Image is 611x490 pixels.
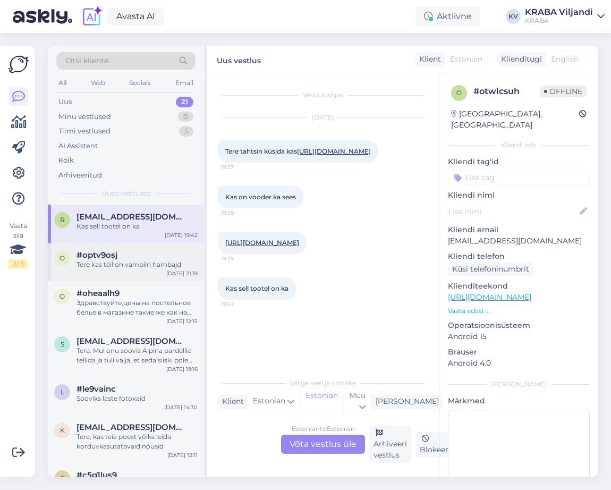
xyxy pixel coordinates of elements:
[166,269,198,277] div: [DATE] 21:19
[173,76,196,90] div: Email
[101,189,151,198] span: Uued vestlused
[77,423,187,432] span: kellyvahtramae@gmail.com
[225,147,371,155] span: Tere tahtsin küsida kas
[89,76,107,90] div: Web
[225,284,288,292] span: Kas sell tootel on ka
[221,255,261,263] span: 19:39
[448,306,590,316] p: Vaata edasi ...
[77,212,187,222] span: Riinasiimuste@gmail.com
[451,108,579,131] div: [GEOGRAPHIC_DATA], [GEOGRAPHIC_DATA]
[77,289,120,298] span: #oheaalh9
[77,222,198,231] div: Kas sell tootel on ka
[167,451,198,459] div: [DATE] 12:11
[281,435,365,454] div: Võta vestlus üle
[415,54,441,65] div: Klient
[9,259,28,269] div: 2 / 3
[448,206,578,217] input: Lisa nimi
[450,54,482,65] span: Estonian
[179,126,193,137] div: 5
[9,54,29,74] img: Askly Logo
[178,112,193,122] div: 0
[448,190,590,201] p: Kliendi nimi
[448,281,590,292] p: Klienditeekond
[525,16,593,25] div: KRABA
[60,474,65,482] span: c
[369,426,411,462] div: Arhiveeri vestlus
[58,97,72,107] div: Uus
[448,224,590,235] p: Kliendi email
[448,331,590,342] p: Android 15
[497,54,542,65] div: Klienditugi
[9,221,28,269] div: Vaata siia
[165,231,198,239] div: [DATE] 19:42
[60,254,65,262] span: o
[448,140,590,150] div: Kliendi info
[525,8,605,25] a: KRABA ViljandiKRABA
[448,156,590,167] p: Kliendi tag'id
[225,193,296,201] span: Kas on vooder ka sees
[300,388,343,415] div: Estonian
[540,86,587,97] span: Offline
[60,216,65,224] span: R
[107,7,164,26] a: Avasta AI
[253,395,285,407] span: Estonian
[164,403,198,411] div: [DATE] 14:30
[77,394,198,403] div: Sooviks laste fotokaid
[77,298,198,317] div: Здравствуйте,цены на постельное белье в магазине такие же как на сайте,или скидки действуют тольк...
[176,97,193,107] div: 21
[77,470,117,480] span: #c5g1lus9
[77,432,198,451] div: Tere, kas teie poest võiks leida korduvkasutatavaid nõusid
[525,8,593,16] div: KRABA Viljandi
[473,85,540,98] div: # otwlcsuh
[448,347,590,358] p: Brauser
[166,317,198,325] div: [DATE] 12:15
[415,7,480,26] div: Aktiivne
[221,300,261,308] span: 19:42
[448,235,590,247] p: [EMAIL_ADDRESS][DOMAIN_NAME]
[349,391,366,400] span: Muu
[218,396,244,407] div: Klient
[81,5,103,28] img: explore-ai
[448,262,533,276] div: Küsi telefoninumbrit
[221,209,261,217] span: 19:38
[448,292,531,302] a: [URL][DOMAIN_NAME]
[77,346,198,365] div: Tere. Mul onu soovis Alpina pardellid tellida ja tuli välja, et seda siiski pole laos ja lubati r...
[77,250,117,260] span: #optv9osj
[60,426,65,434] span: k
[448,170,590,185] input: Lisa tag
[225,239,299,247] a: [URL][DOMAIN_NAME]
[221,163,261,171] span: 19:37
[166,365,198,373] div: [DATE] 19:16
[292,424,355,434] div: Estonian to Estonian
[66,55,108,66] span: Otsi kliente
[506,9,521,24] div: KV
[61,340,64,348] span: S
[58,170,102,181] div: Arhiveeritud
[58,155,74,166] div: Kõik
[448,358,590,369] p: Android 4.0
[56,76,69,90] div: All
[448,395,590,407] p: Märkmed
[448,379,590,389] div: [PERSON_NAME]
[58,126,111,137] div: Tiimi vestlused
[58,112,111,122] div: Minu vestlused
[456,89,462,97] span: o
[58,141,98,151] div: AI Assistent
[218,378,428,388] div: Valige keel ja vastake
[448,251,590,262] p: Kliendi telefon
[415,432,455,457] div: Blokeeri
[77,336,187,346] span: Stevelimeribel@gmail.com
[61,388,64,396] span: l
[127,76,153,90] div: Socials
[297,147,371,155] a: [URL][DOMAIN_NAME]
[218,113,428,122] div: [DATE]
[218,90,428,100] div: Vestlus algas
[217,52,261,66] label: Uus vestlus
[371,396,439,407] div: [PERSON_NAME]
[60,292,65,300] span: o
[77,384,116,394] span: #le9vainc
[551,54,579,65] span: English
[448,320,590,331] p: Operatsioonisüsteem
[77,260,198,269] div: Tere kas teil on vampiiri hambajd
